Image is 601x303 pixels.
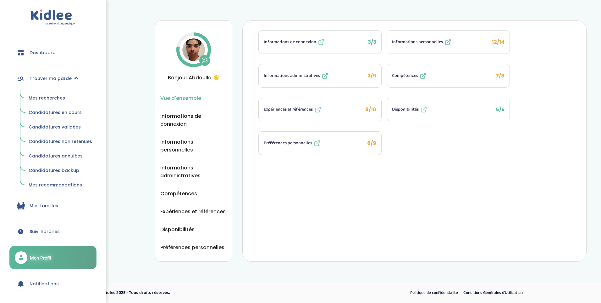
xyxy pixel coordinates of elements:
a: Mon Profil [9,246,96,269]
span: 5/5 [496,106,505,113]
span: Bonjour Abdoulla 👋 [160,74,227,82]
span: Disponibilités [392,106,419,113]
a: Candidatures backup [24,165,96,177]
li: 3/3 [258,30,382,54]
span: Dashboard [30,49,56,56]
span: 8/9 [367,140,376,147]
span: Candidatures annulées [29,153,83,159]
li: 8/9 [258,131,382,155]
button: Informations administratives 3/9 [259,64,381,87]
button: Compétences 7/8 [387,64,510,87]
a: Suivi horaires [9,220,96,243]
span: Mes familles [30,203,58,209]
span: 7/8 [496,72,505,79]
span: 12/14 [492,38,505,46]
button: Expériences et références 9/10 [259,98,381,121]
button: Préférences personnelles 8/9 [259,132,381,155]
li: 7/8 [387,64,510,88]
span: Candidatures non retenues [29,138,92,145]
button: Informations administratives [160,164,227,180]
span: Mes recommandations [29,182,82,188]
a: Politique de confidentialité [408,289,460,297]
button: Informations de connexion 3/3 [259,31,381,54]
a: Mes recherches [24,92,96,104]
button: Disponibilités [160,226,195,233]
span: Préférences personnelles [264,140,312,146]
button: Compétences [160,190,197,197]
li: 3/9 [258,64,382,88]
span: 9/10 [365,106,376,113]
a: Trouver ma garde [9,67,96,90]
a: Mes familles [9,194,96,217]
li: 12/14 [387,30,510,54]
button: Préférences personnelles [160,243,224,251]
button: Disponibilités 5/5 [387,98,510,121]
span: Candidatures backup [29,167,79,174]
span: Informations administratives [264,72,320,79]
span: Expériences et références [264,106,313,113]
span: Mes recherches [29,95,65,101]
button: Expériences et références [160,208,226,215]
span: Notifications [30,281,59,287]
span: Suivi horaires [30,228,60,235]
span: Candidatures validées [29,124,81,130]
a: Mes recommandations [24,179,96,191]
img: Avatar [182,38,205,61]
a: Candidatures validées [24,121,96,133]
a: Notifications [9,272,96,295]
span: Candidatures en cours [29,109,82,116]
a: Candidatures en cours [24,107,96,119]
button: Informations personnelles 12/14 [387,31,510,54]
span: 3/3 [368,38,376,46]
a: Candidatures non retenues [24,136,96,148]
span: Mon Profil [30,254,51,261]
li: 9/10 [258,98,382,121]
button: Informations de connexion [160,112,227,128]
a: Dashboard [9,41,96,64]
p: © Kidlee 2025 - Tous droits réservés. [99,289,327,296]
a: Conditions Générales d’Utilisation [461,289,525,297]
button: Vue d'ensemble [160,94,201,102]
span: Informations de connexion [264,39,316,45]
span: Informations personnelles [392,39,443,45]
a: Candidatures annulées [24,150,96,162]
span: 3/9 [367,72,376,79]
li: 5/5 [387,98,510,121]
button: Informations personnelles [160,138,227,154]
span: Trouver ma garde [30,75,72,82]
span: Compétences [392,72,418,79]
img: logo.svg [31,9,75,26]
